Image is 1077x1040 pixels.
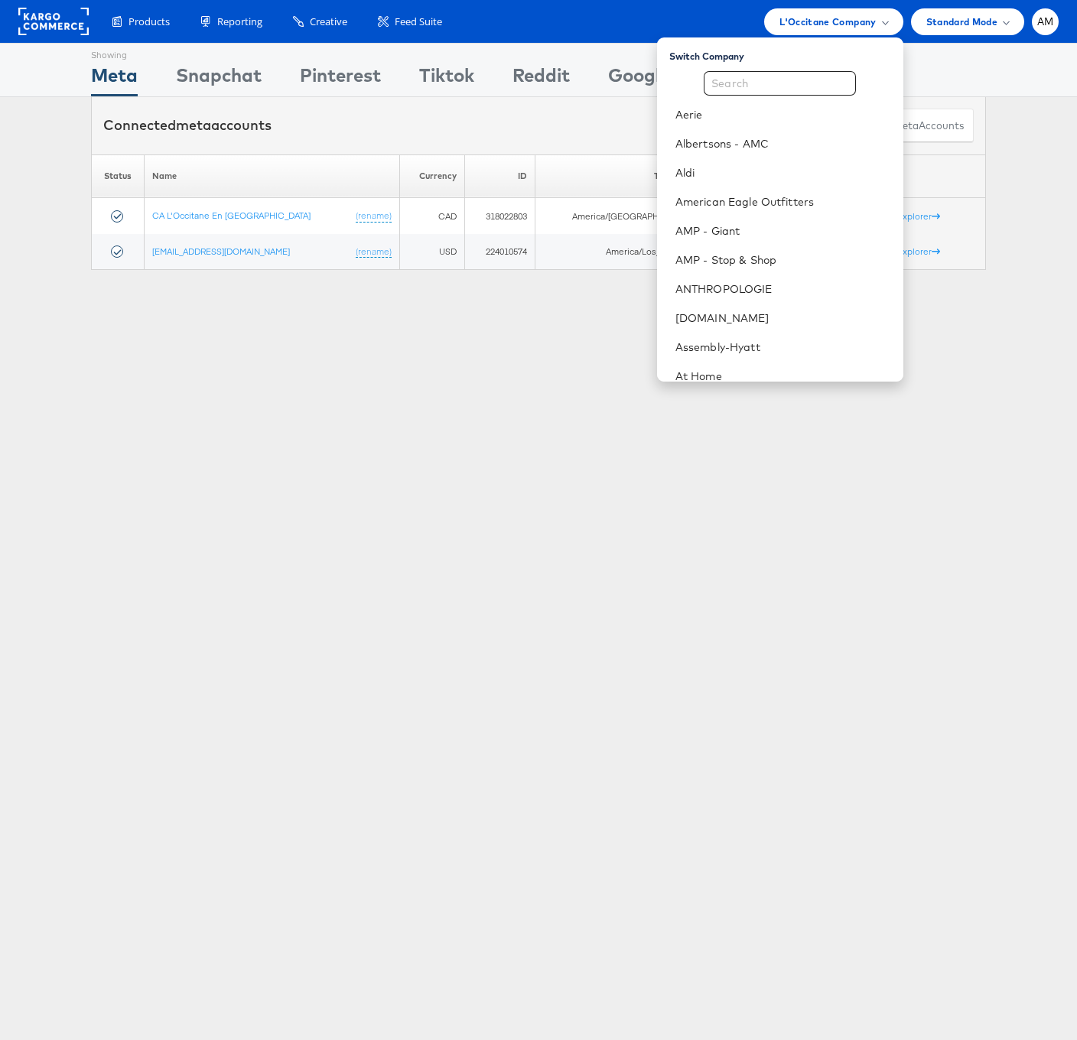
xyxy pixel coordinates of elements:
[129,15,170,29] span: Products
[92,154,145,198] th: Status
[310,15,347,29] span: Creative
[675,340,891,355] a: Assembly-Hyatt
[400,154,465,198] th: Currency
[1037,17,1054,27] span: AM
[217,15,262,29] span: Reporting
[419,62,474,96] div: Tiktok
[870,245,940,257] a: Graph Explorer
[675,252,891,268] a: AMP - Stop & Shop
[300,62,381,96] div: Pinterest
[356,210,392,223] a: (rename)
[465,198,535,234] td: 318022803
[704,71,856,96] input: Search
[465,234,535,270] td: 224010574
[145,154,400,198] th: Name
[395,15,442,29] span: Feed Suite
[400,234,465,270] td: USD
[152,210,311,221] a: CA L'Occitane En [GEOGRAPHIC_DATA]
[152,245,290,257] a: [EMAIL_ADDRESS][DOMAIN_NAME]
[870,210,940,222] a: Graph Explorer
[779,14,876,30] span: L'Occitane Company
[893,119,919,133] span: meta
[512,62,570,96] div: Reddit
[675,223,891,239] a: AMP - Giant
[926,14,997,30] span: Standard Mode
[400,198,465,234] td: CAD
[535,234,702,270] td: America/Los_Angeles
[535,198,702,234] td: America/[GEOGRAPHIC_DATA]
[669,44,903,63] div: Switch Company
[675,165,891,180] a: Aldi
[675,310,891,326] a: [DOMAIN_NAME]
[176,62,262,96] div: Snapchat
[675,136,891,151] a: Albertsons - AMC
[675,369,891,384] a: At Home
[91,62,138,96] div: Meta
[842,109,974,143] button: ConnectmetaAccounts
[535,154,702,198] th: Timezone
[465,154,535,198] th: ID
[176,116,211,134] span: meta
[608,62,670,96] div: Google
[91,44,138,62] div: Showing
[675,107,891,122] a: Aerie
[103,115,272,135] div: Connected accounts
[356,245,392,258] a: (rename)
[675,194,891,210] a: American Eagle Outfitters
[675,281,891,297] a: ANTHROPOLOGIE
